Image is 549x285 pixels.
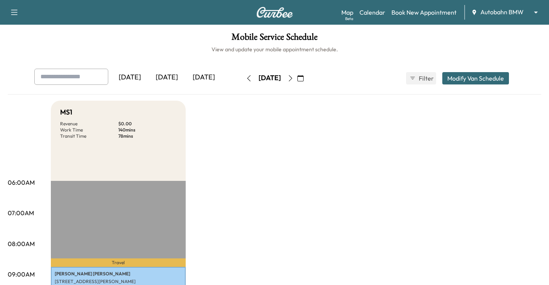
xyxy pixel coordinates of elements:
div: [DATE] [111,69,148,86]
img: Curbee Logo [256,7,293,18]
button: Modify Van Schedule [442,72,509,84]
p: 140 mins [118,127,176,133]
p: 09:00AM [8,270,35,279]
p: Work Time [60,127,118,133]
a: Book New Appointment [391,8,457,17]
p: 78 mins [118,133,176,139]
p: $ 0.00 [118,121,176,127]
div: [DATE] [259,73,281,83]
p: Travel [51,258,186,267]
div: [DATE] [148,69,185,86]
p: Revenue [60,121,118,127]
span: Filter [419,74,433,83]
p: 07:00AM [8,208,34,218]
p: Transit Time [60,133,118,139]
a: Calendar [359,8,385,17]
div: Beta [345,16,353,22]
p: [STREET_ADDRESS][PERSON_NAME] [55,278,182,285]
span: Autobahn BMW [480,8,524,17]
h5: MS1 [60,107,72,118]
a: MapBeta [341,8,353,17]
h6: View and update your mobile appointment schedule. [8,46,541,53]
h1: Mobile Service Schedule [8,32,541,46]
p: [PERSON_NAME] [PERSON_NAME] [55,271,182,277]
div: [DATE] [185,69,222,86]
p: 08:00AM [8,239,35,248]
button: Filter [406,72,436,84]
p: 06:00AM [8,178,35,187]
